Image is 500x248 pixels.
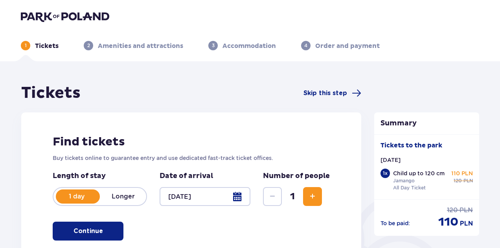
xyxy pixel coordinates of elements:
font: 3 [212,42,215,48]
font: 1 [290,191,295,202]
button: Increase [303,187,322,206]
font: x [385,170,388,176]
font: 120 [454,178,462,184]
font: Date of arrival [160,171,213,180]
button: Reduce [263,187,282,206]
font: To be paid [381,220,408,226]
font: PLN [463,178,473,184]
font: Order and payment [315,42,380,50]
font: Jamango [393,178,415,184]
font: Length of stay [53,171,106,180]
font: All Day Ticket [393,185,426,191]
font: Longer [112,193,135,200]
font: 120 [447,206,458,214]
font: 2 [87,42,90,48]
div: 1Tickets [21,41,59,50]
div: 2Amenities and attractions [84,41,183,50]
font: Number of people [263,171,330,180]
font: Tickets [35,42,59,50]
font: 1 [25,42,27,48]
font: Tickets [21,83,81,103]
font: 110 PLN [451,170,473,176]
img: Park of Poland logo [21,11,109,22]
font: : [408,220,410,226]
button: Continue [53,222,123,241]
div: 4Order and payment [301,41,380,50]
font: 4 [304,42,307,48]
font: Continue [74,228,103,234]
font: Amenities and attractions [98,42,183,50]
font: Skip this step [303,90,347,96]
font: Accommodation [222,42,276,50]
font: 1 day [69,193,85,200]
font: 1 [383,170,385,176]
font: Child up to 120 cm [393,170,445,176]
font: Summary [381,119,417,128]
font: Tickets to the park [381,141,442,149]
font: PLN [460,220,473,227]
font: Find tickets [53,134,125,149]
font: 110 [438,215,458,229]
font: PLN [460,206,473,214]
font: [DATE] [381,157,401,163]
font: Buy tickets online to guarantee entry and use dedicated fast-track ticket offices. [53,155,273,161]
div: 3Accommodation [208,41,276,50]
a: Skip this step [303,88,361,98]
